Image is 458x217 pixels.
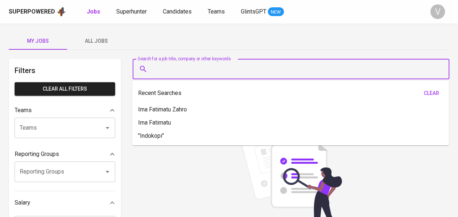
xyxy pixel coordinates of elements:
a: Teams [208,7,226,16]
span: Candidates [163,8,192,15]
a: Candidates [163,7,193,16]
button: Open [102,123,113,133]
p: Ima Fatimatu [138,118,171,127]
img: app logo [56,6,66,17]
b: Jobs [87,8,100,15]
h6: Filters [15,65,115,76]
a: GlintsGPT NEW [241,7,284,16]
a: Superhunter [116,7,148,16]
div: Salary [15,195,115,210]
span: GlintsGPT [241,8,266,15]
a: Superpoweredapp logo [9,6,66,17]
span: clear [423,89,440,98]
p: Ima Fatimatu Zahro [138,105,187,114]
span: NEW [268,8,284,16]
div: V [430,4,445,19]
div: Reporting Groups [15,147,115,161]
span: Superhunter [116,8,147,15]
p: Salary [15,198,30,207]
span: All Jobs [71,37,121,46]
span: Teams [208,8,225,15]
span: My Jobs [13,37,63,46]
a: Jobs [87,7,102,16]
div: Recent Searches [138,87,443,100]
div: Teams [15,103,115,118]
button: Open [102,167,113,177]
p: Teams [15,106,32,115]
div: Superpowered [9,8,55,16]
p: Reporting Groups [15,150,59,159]
button: clear [420,87,443,100]
span: Clear All filters [20,84,109,94]
button: Clear All filters [15,82,115,96]
p: "Indokopi" [138,132,164,140]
